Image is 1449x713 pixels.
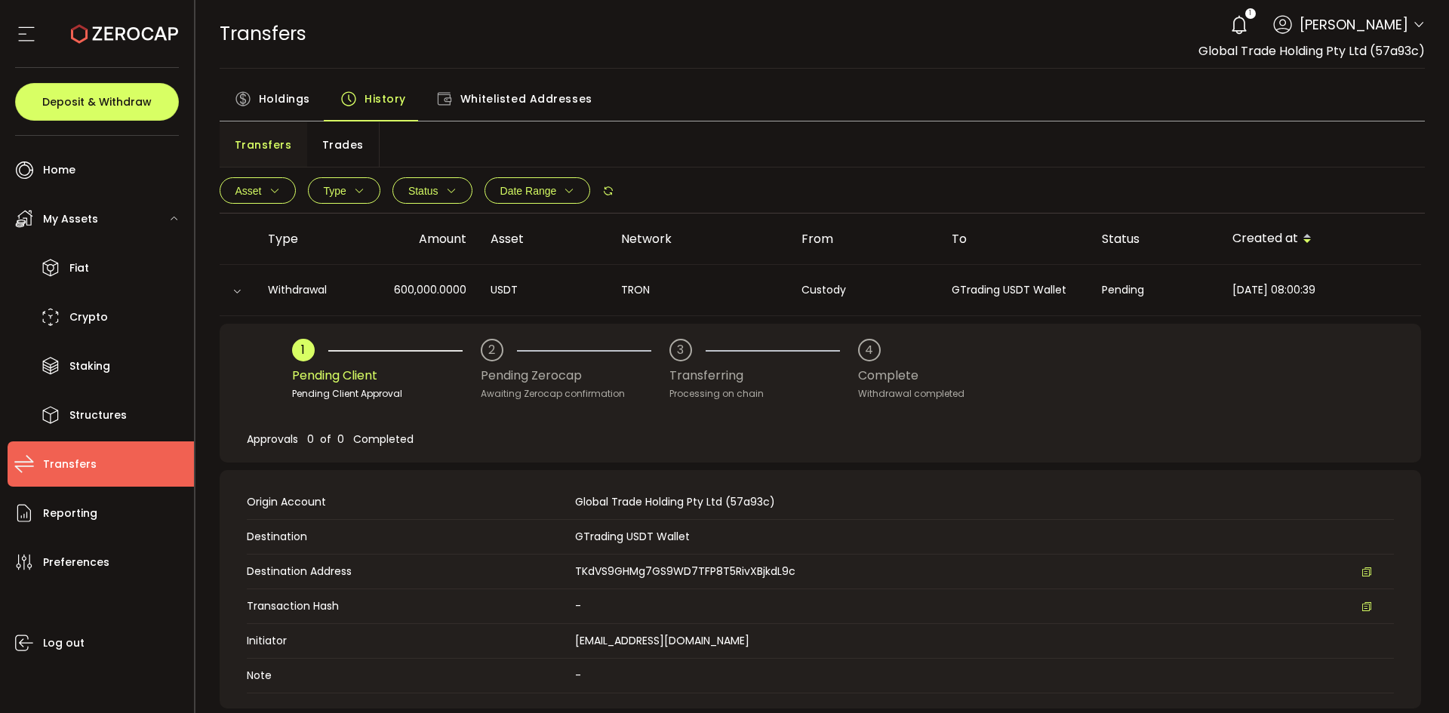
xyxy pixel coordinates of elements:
span: Transfers [220,20,306,47]
span: Global Trade Holding Pty Ltd (57a93c) [1198,42,1425,60]
span: Note [247,668,568,684]
div: From [789,230,940,247]
span: Transaction Hash [247,598,568,614]
span: Reporting [43,502,97,524]
button: Deposit & Withdraw [15,83,179,121]
div: Withdrawal [256,281,358,299]
span: 600,000.0000 [394,281,466,299]
div: USDT [478,281,609,299]
span: Trades [322,130,364,160]
div: TRON [609,281,789,299]
span: Fiat [69,257,89,279]
span: - [575,598,581,614]
div: GTrading USDT Wallet [940,281,1090,299]
div: Processing on chain [669,386,858,401]
span: TKdVS9GHMg7GS9WD7TFP8T5RivXBjkdL9c [575,564,795,579]
div: Network [609,230,789,247]
button: Status [392,177,472,204]
div: Status [1090,230,1220,247]
span: Origin Account [247,494,568,510]
span: Type [324,185,346,197]
span: Destination [247,529,568,545]
span: Destination Address [247,564,568,579]
span: Approvals 0 of 0 Completed [247,432,414,447]
div: Pending Client Approval [292,386,481,401]
span: Deposit & Withdraw [42,97,152,107]
span: - [575,668,581,683]
span: Date Range [500,185,557,197]
div: Withdrawal completed [858,386,964,401]
iframe: Chat Widget [1374,641,1449,713]
div: Awaiting Zerocap confirmation [481,386,669,401]
span: History [365,84,406,114]
span: Transfers [235,130,292,160]
span: Home [43,159,75,181]
div: Type [256,230,358,247]
div: 3 [677,344,684,356]
div: 2 [488,344,495,356]
div: 4 [865,344,873,356]
span: Whitelisted Addresses [460,84,592,114]
button: Date Range [485,177,591,204]
button: Type [308,177,380,204]
span: Crypto [69,306,108,328]
div: Complete [858,361,964,390]
div: To [940,230,1090,247]
span: 1 [1249,8,1251,19]
div: Pending Client [292,361,481,390]
div: Created at [1220,226,1421,252]
span: My Assets [43,208,98,230]
span: Asset [235,185,262,197]
span: [PERSON_NAME] [1300,14,1408,35]
span: Status [408,185,438,197]
span: Pending [1102,282,1144,297]
span: [EMAIL_ADDRESS][DOMAIN_NAME] [575,633,749,648]
button: Asset [220,177,296,204]
div: Transferring [669,361,858,390]
span: [DATE] 08:00:39 [1232,282,1315,297]
span: Staking [69,355,110,377]
span: Log out [43,632,85,654]
div: Asset [478,230,609,247]
span: Global Trade Holding Pty Ltd (57a93c) [575,494,775,509]
div: Pending Zerocap [481,361,669,390]
span: Structures [69,404,127,426]
span: Holdings [259,84,310,114]
span: Transfers [43,453,97,475]
span: GTrading USDT Wallet [575,529,690,544]
div: Amount [358,230,478,247]
span: Initiator [247,633,568,649]
div: Custody [789,281,940,299]
span: Preferences [43,552,109,573]
div: 1 [301,344,305,356]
